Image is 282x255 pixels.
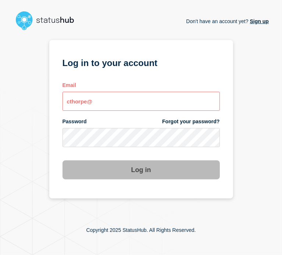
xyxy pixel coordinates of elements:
img: StatusHub logo [13,9,83,32]
input: email input [63,92,220,111]
a: Forgot your password? [162,118,219,125]
h1: Log in to your account [63,55,220,69]
p: Don't have an account yet? [186,12,269,30]
span: Email [63,82,76,89]
p: Copyright 2025 StatusHub. All Rights Reserved. [86,227,196,233]
span: Password [63,118,87,125]
a: Sign up [249,18,269,24]
button: Log in [63,160,220,179]
input: password input [63,128,220,147]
